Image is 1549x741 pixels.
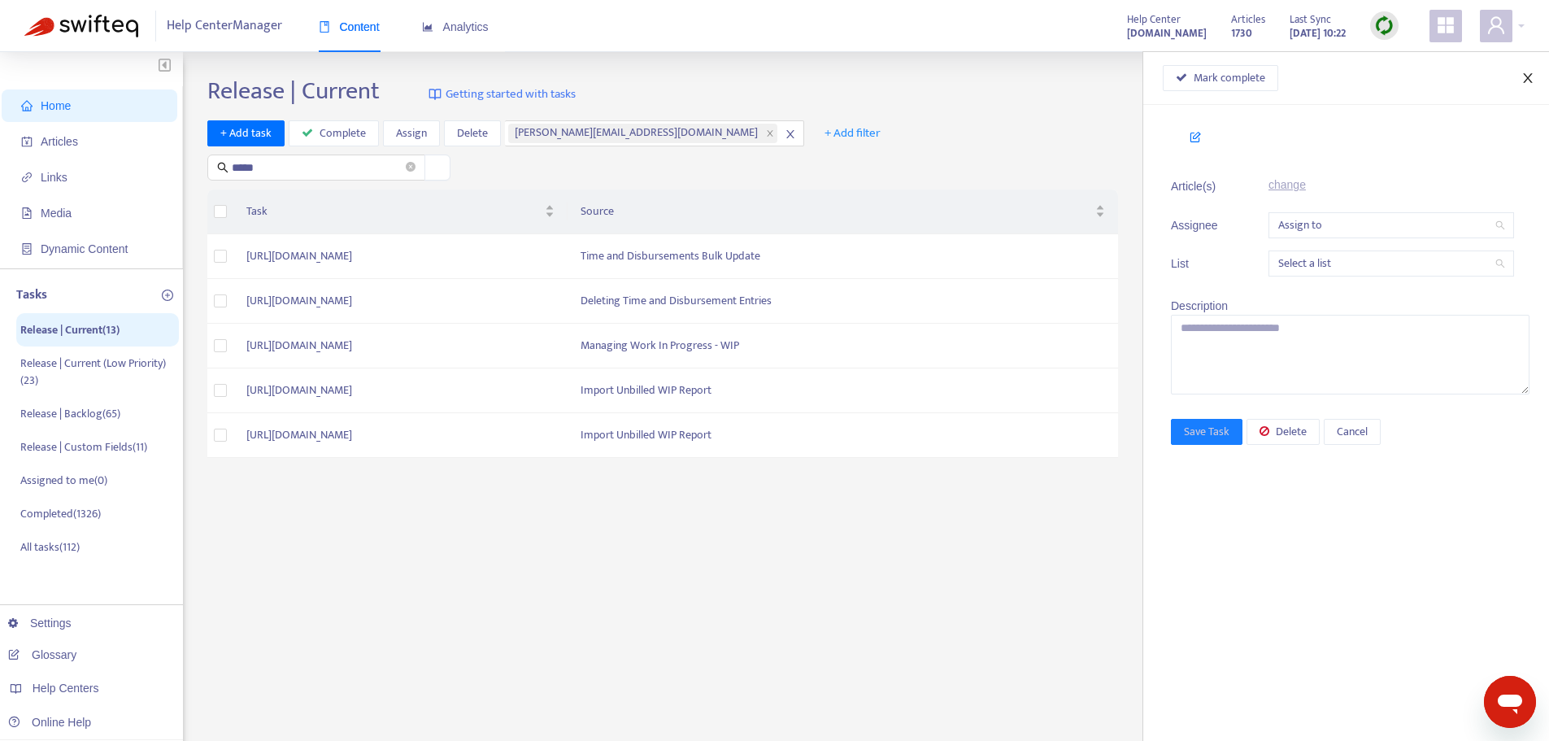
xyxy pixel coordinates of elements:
[233,279,568,324] td: [URL][DOMAIN_NAME]
[429,76,576,112] a: Getting started with tasks
[20,321,120,338] p: Release | Current ( 13 )
[33,682,99,695] span: Help Centers
[21,243,33,255] span: container
[429,88,442,101] img: image-link
[1337,423,1368,441] span: Cancel
[785,129,796,140] span: close
[1324,419,1381,445] button: Cancel
[1194,69,1265,87] span: Mark complete
[1484,676,1536,728] iframe: Button to launch messaging window
[207,120,285,146] button: + Add task
[1163,65,1278,91] button: Mark complete
[21,172,33,183] span: link
[1374,15,1395,36] img: sync.dc5367851b00ba804db3.png
[20,472,107,489] p: Assigned to me ( 0 )
[233,413,568,458] td: [URL][DOMAIN_NAME]
[217,162,228,173] span: search
[1247,419,1320,445] button: Delete
[220,124,272,142] span: + Add task
[568,190,1118,234] th: Source
[20,438,147,455] p: Release | Custom Fields ( 11 )
[21,136,33,147] span: account-book
[320,124,366,142] span: Complete
[568,234,1118,279] td: Time and Disbursements Bulk Update
[568,279,1118,324] td: Deleting Time and Disbursement Entries
[41,242,128,255] span: Dynamic Content
[581,203,1092,220] span: Source
[207,76,380,106] h2: Release | Current
[41,99,71,112] span: Home
[233,368,568,413] td: [URL][DOMAIN_NAME]
[812,120,893,146] button: + Add filter
[444,120,501,146] button: Delete
[246,203,542,220] span: Task
[1171,255,1228,272] span: List
[1171,177,1228,195] span: Article(s)
[20,355,175,389] p: Release | Current (Low Priority) ( 23 )
[41,171,67,184] span: Links
[1127,24,1207,42] a: [DOMAIN_NAME]
[8,648,76,661] a: Glossary
[1268,178,1306,191] a: change
[8,617,72,630] a: Settings
[406,159,416,175] span: close-circle
[515,124,764,143] span: [PERSON_NAME][EMAIL_ADDRESS][DOMAIN_NAME]
[457,124,488,142] span: Delete
[41,207,72,220] span: Media
[825,124,881,143] span: + Add filter
[21,207,33,219] span: file-image
[233,324,568,368] td: [URL][DOMAIN_NAME]
[1495,220,1505,230] span: search
[1231,24,1252,42] strong: 1730
[568,324,1118,368] td: Managing Work In Progress - WIP
[167,11,282,41] span: Help Center Manager
[16,286,47,305] p: Tasks
[1127,11,1181,28] span: Help Center
[446,85,576,104] span: Getting started with tasks
[319,20,380,33] span: Content
[383,120,440,146] button: Assign
[766,129,774,137] span: close
[24,15,138,37] img: Swifteq
[20,538,80,556] p: All tasks ( 112 )
[422,20,489,33] span: Analytics
[396,124,427,142] span: Assign
[1276,423,1307,441] span: Delete
[406,162,416,172] span: close-circle
[8,716,91,729] a: Online Help
[20,405,120,422] p: Release | Backlog ( 65 )
[233,190,568,234] th: Task
[319,21,330,33] span: book
[1486,15,1506,35] span: user
[41,135,78,148] span: Articles
[1516,71,1539,86] button: Close
[1171,419,1242,445] button: Save Task
[1436,15,1455,35] span: appstore
[162,290,173,301] span: plus-circle
[1521,72,1534,85] span: close
[20,505,101,522] p: Completed ( 1326 )
[21,100,33,111] span: home
[568,413,1118,458] td: Import Unbilled WIP Report
[1231,11,1265,28] span: Articles
[1171,216,1228,234] span: Assignee
[1171,299,1228,312] span: Description
[1495,259,1505,268] span: search
[1290,11,1331,28] span: Last Sync
[289,120,379,146] button: Complete
[1290,24,1346,42] strong: [DATE] 10:22
[233,234,568,279] td: [URL][DOMAIN_NAME]
[422,21,433,33] span: area-chart
[568,368,1118,413] td: Import Unbilled WIP Report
